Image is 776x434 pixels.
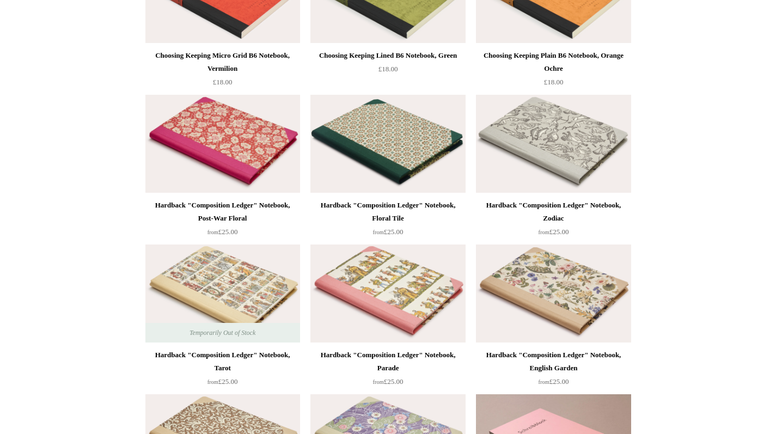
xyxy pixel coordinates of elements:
[145,244,300,343] img: Hardback "Composition Ledger" Notebook, Tarot
[310,244,465,343] a: Hardback "Composition Ledger" Notebook, Parade Hardback "Composition Ledger" Notebook, Parade
[476,244,631,343] img: Hardback "Composition Ledger" Notebook, English Garden
[145,244,300,343] a: Hardback "Composition Ledger" Notebook, Tarot Hardback "Composition Ledger" Notebook, Tarot Tempo...
[539,377,569,386] span: £25.00
[479,199,628,225] div: Hardback "Composition Ledger" Notebook, Zodiac
[310,95,465,193] img: Hardback "Composition Ledger" Notebook, Floral Tile
[476,244,631,343] a: Hardback "Composition Ledger" Notebook, English Garden Hardback "Composition Ledger" Notebook, En...
[213,78,233,86] span: £18.00
[148,199,297,225] div: Hardback "Composition Ledger" Notebook, Post-War Floral
[207,228,238,236] span: £25.00
[479,49,628,75] div: Choosing Keeping Plain B6 Notebook, Orange Ochre
[539,379,549,385] span: from
[310,49,465,94] a: Choosing Keeping Lined B6 Notebook, Green £18.00
[310,244,465,343] img: Hardback "Composition Ledger" Notebook, Parade
[145,95,300,193] img: Hardback "Composition Ledger" Notebook, Post-War Floral
[313,199,462,225] div: Hardback "Composition Ledger" Notebook, Floral Tile
[476,95,631,193] img: Hardback "Composition Ledger" Notebook, Zodiac
[145,199,300,243] a: Hardback "Composition Ledger" Notebook, Post-War Floral from£25.00
[373,379,384,385] span: from
[313,49,462,62] div: Choosing Keeping Lined B6 Notebook, Green
[378,65,398,73] span: £18.00
[310,199,465,243] a: Hardback "Composition Ledger" Notebook, Floral Tile from£25.00
[179,323,266,343] span: Temporarily Out of Stock
[313,349,462,375] div: Hardback "Composition Ledger" Notebook, Parade
[373,229,384,235] span: from
[310,349,465,393] a: Hardback "Composition Ledger" Notebook, Parade from£25.00
[145,349,300,393] a: Hardback "Composition Ledger" Notebook, Tarot from£25.00
[148,49,297,75] div: Choosing Keeping Micro Grid B6 Notebook, Vermilion
[207,229,218,235] span: from
[145,95,300,193] a: Hardback "Composition Ledger" Notebook, Post-War Floral Hardback "Composition Ledger" Notebook, P...
[476,95,631,193] a: Hardback "Composition Ledger" Notebook, Zodiac Hardback "Composition Ledger" Notebook, Zodiac
[373,377,404,386] span: £25.00
[476,199,631,243] a: Hardback "Composition Ledger" Notebook, Zodiac from£25.00
[544,78,564,86] span: £18.00
[207,379,218,385] span: from
[148,349,297,375] div: Hardback "Composition Ledger" Notebook, Tarot
[373,228,404,236] span: £25.00
[476,349,631,393] a: Hardback "Composition Ledger" Notebook, English Garden from£25.00
[479,349,628,375] div: Hardback "Composition Ledger" Notebook, English Garden
[145,49,300,94] a: Choosing Keeping Micro Grid B6 Notebook, Vermilion £18.00
[539,228,569,236] span: £25.00
[476,49,631,94] a: Choosing Keeping Plain B6 Notebook, Orange Ochre £18.00
[207,377,238,386] span: £25.00
[539,229,549,235] span: from
[310,95,465,193] a: Hardback "Composition Ledger" Notebook, Floral Tile Hardback "Composition Ledger" Notebook, Flora...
